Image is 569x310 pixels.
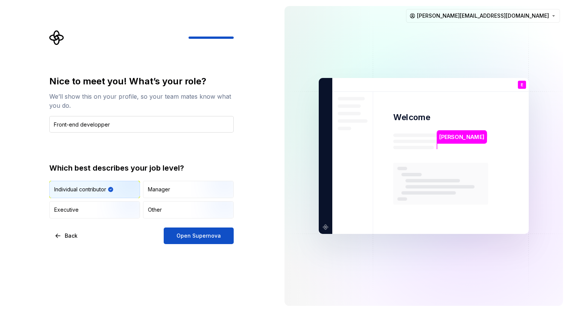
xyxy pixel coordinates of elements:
button: Open Supernova [164,228,234,244]
div: Manager [148,186,170,193]
div: We’ll show this on your profile, so your team mates know what you do. [49,92,234,110]
input: Job title [49,116,234,133]
button: [PERSON_NAME][EMAIL_ADDRESS][DOMAIN_NAME] [406,9,560,23]
div: Which best describes your job level? [49,163,234,173]
p: E [521,83,523,87]
svg: Supernova Logo [49,30,64,45]
div: Individual contributor [54,186,106,193]
button: Back [49,228,84,244]
span: Back [65,232,78,240]
p: [PERSON_NAME] [439,133,484,141]
span: Open Supernova [176,232,221,240]
div: Nice to meet you! What’s your role? [49,75,234,87]
div: Other [148,206,162,214]
span: [PERSON_NAME][EMAIL_ADDRESS][DOMAIN_NAME] [417,12,549,20]
div: Executive [54,206,79,214]
p: Welcome [393,112,430,123]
